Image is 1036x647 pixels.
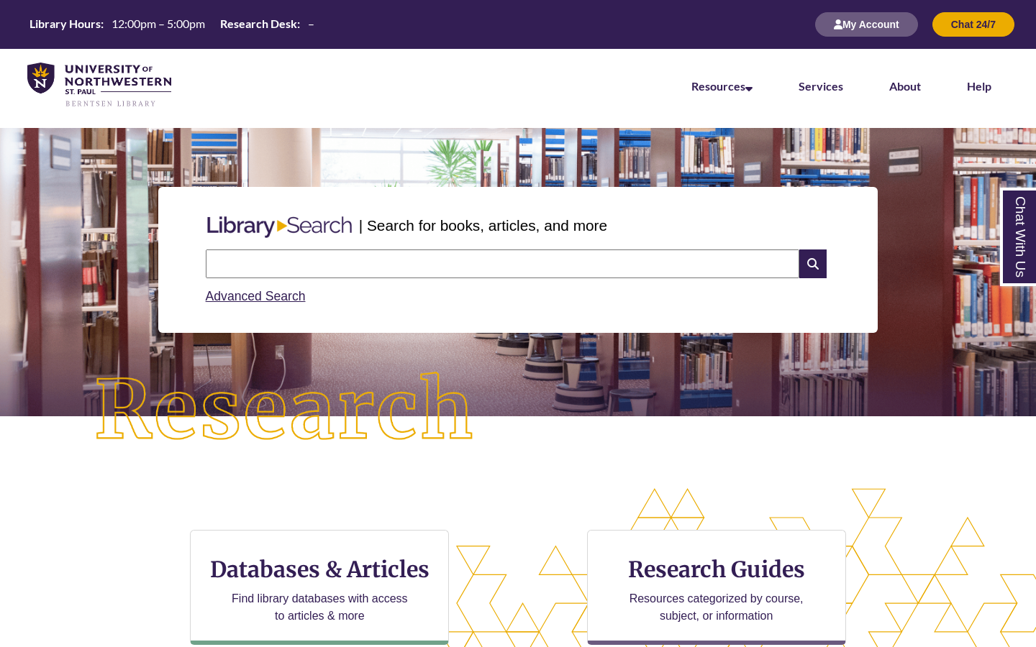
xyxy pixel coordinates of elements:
i: Search [799,249,827,278]
button: Chat 24/7 [932,12,1014,37]
a: Resources [691,79,753,93]
a: Chat 24/7 [932,18,1014,30]
a: Services [799,79,843,93]
img: UNWSP Library Logo [27,63,171,108]
table: Hours Today [24,16,320,32]
img: Libary Search [200,211,359,244]
th: Research Desk: [214,16,302,32]
span: 12:00pm – 5:00pm [112,17,205,30]
span: – [308,17,314,30]
h3: Research Guides [599,556,834,583]
p: Resources categorized by course, subject, or information [622,590,810,625]
th: Library Hours: [24,16,106,32]
a: About [889,79,921,93]
h3: Databases & Articles [202,556,437,583]
a: Research Guides Resources categorized by course, subject, or information [587,530,846,645]
a: Help [967,79,991,93]
p: | Search for books, articles, and more [359,214,607,237]
a: Databases & Articles Find library databases with access to articles & more [190,530,449,645]
button: My Account [815,12,918,37]
a: Hours Today [24,16,320,33]
p: Find library databases with access to articles & more [226,590,414,625]
a: Advanced Search [206,289,306,303]
a: My Account [815,18,918,30]
img: Research [52,330,518,492]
